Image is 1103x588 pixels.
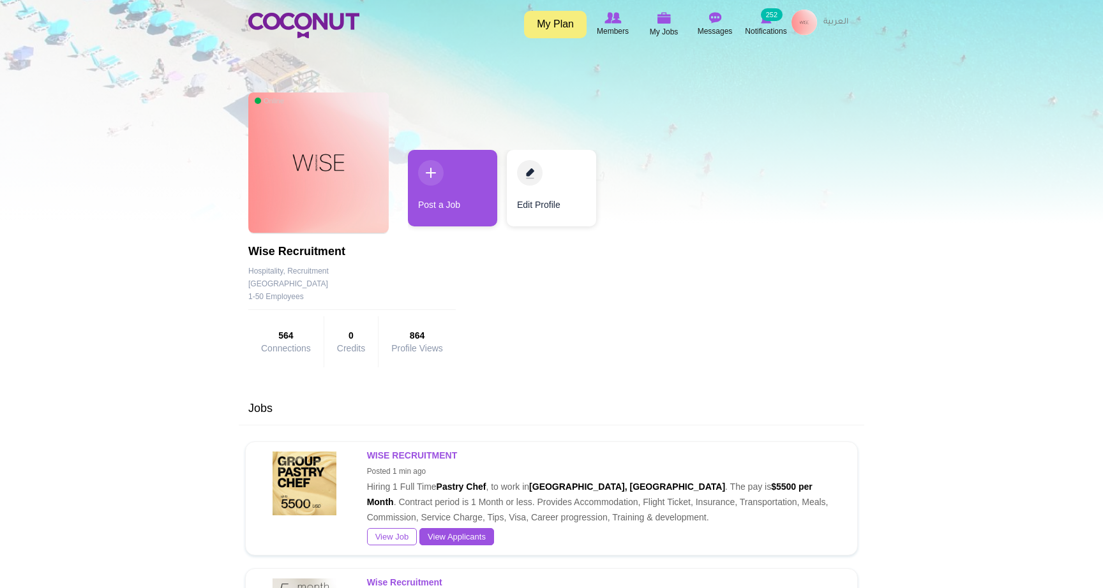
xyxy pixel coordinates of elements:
a: 864Profile Views [391,329,443,353]
a: العربية [817,10,855,35]
strong: 564 [261,329,311,342]
a: Wise Recruitment [367,577,444,587]
span: Online [255,96,284,105]
strong: Pastry Chef [437,481,486,492]
img: Messages [709,12,721,24]
a: View Applicants [419,528,494,546]
div: [GEOGRAPHIC_DATA] [248,277,328,290]
a: 564Connections [261,329,311,353]
a: View Job [367,528,417,546]
a: Notifications Notifications 252 [740,10,792,39]
img: Browse Members [604,12,621,24]
small: Posted 1 min ago [367,467,426,476]
p: Hiring 1 Full Time , to work in . The pay is . Contract period is 1 Month or less. Provides Accom... [367,448,838,525]
a: WISE RECRUITMENT [367,450,460,460]
span: Members [597,25,629,38]
span: Messages [698,25,733,38]
strong: [GEOGRAPHIC_DATA], [GEOGRAPHIC_DATA] [529,481,725,492]
strong: Wise Recruitment [367,577,442,587]
img: My Jobs [657,12,671,24]
a: Messages Messages [689,10,740,39]
h3: Jobs [242,402,861,415]
a: 0Credits [337,329,365,353]
strong: $5500 per Month [367,481,813,507]
div: 1-50 Employees [248,290,456,303]
img: Notifications [761,12,772,24]
div: 2 / 2 [507,150,596,233]
a: My Plan [524,11,587,38]
h1: Wise Recruitment [248,246,456,258]
strong: 864 [391,329,443,342]
span: My Jobs [650,26,679,38]
div: 1 / 2 [408,150,497,233]
a: Edit Profile [507,150,596,226]
a: Post a Job [408,150,497,226]
strong: 0 [337,329,365,342]
div: Hospitality, Recruitment [248,265,456,277]
img: Home [248,13,359,38]
span: Notifications [745,25,786,38]
strong: WISE RECRUITMENT [367,450,458,460]
a: Browse Members Members [587,10,638,39]
small: 252 [761,8,783,21]
a: My Jobs My Jobs [638,10,689,40]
